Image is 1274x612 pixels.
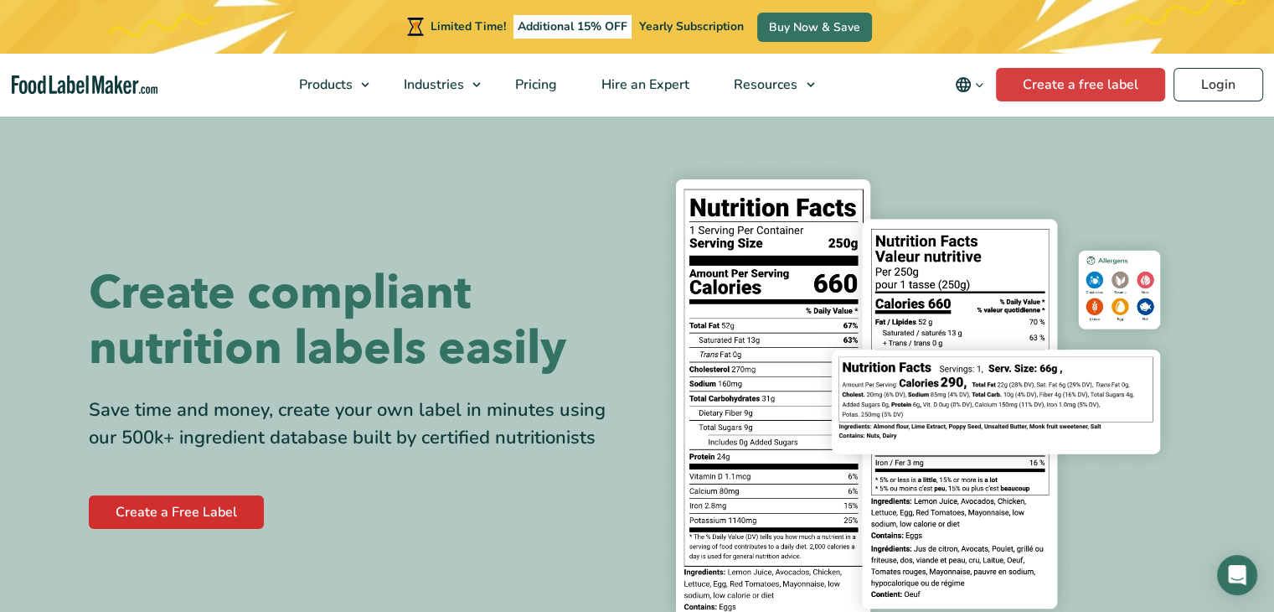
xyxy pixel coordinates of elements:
[12,75,158,95] a: Food Label Maker homepage
[277,54,378,116] a: Products
[943,68,996,101] button: Change language
[996,68,1165,101] a: Create a free label
[712,54,823,116] a: Resources
[510,75,559,94] span: Pricing
[89,397,625,452] div: Save time and money, create your own label in minutes using our 500k+ ingredient database built b...
[596,75,691,94] span: Hire an Expert
[399,75,466,94] span: Industries
[493,54,575,116] a: Pricing
[89,495,264,529] a: Create a Free Label
[639,18,744,34] span: Yearly Subscription
[382,54,489,116] a: Industries
[580,54,708,116] a: Hire an Expert
[89,266,625,376] h1: Create compliant nutrition labels easily
[1217,555,1257,595] div: Open Intercom Messenger
[729,75,799,94] span: Resources
[513,15,632,39] span: Additional 15% OFF
[1173,68,1263,101] a: Login
[431,18,506,34] span: Limited Time!
[757,13,872,42] a: Buy Now & Save
[294,75,354,94] span: Products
